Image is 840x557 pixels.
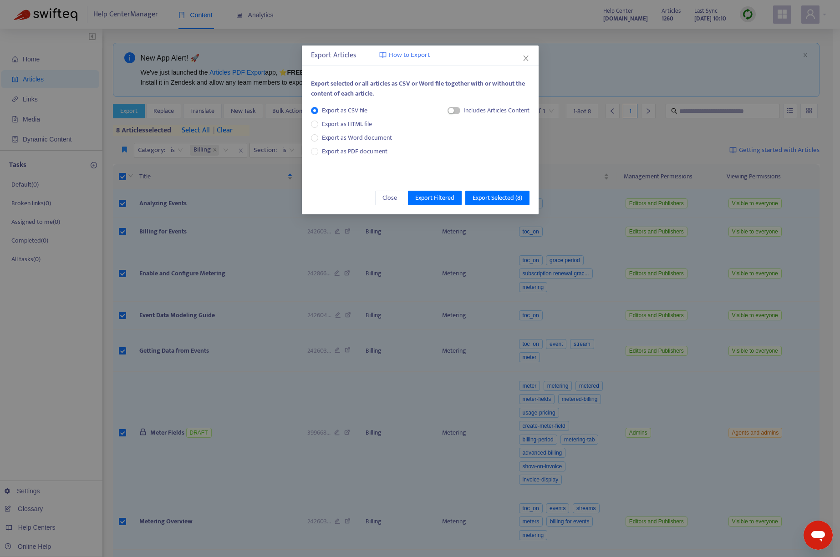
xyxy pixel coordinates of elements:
span: Export Selected ( 8 ) [473,193,522,203]
div: Export Articles [311,50,529,61]
span: Close [382,193,397,203]
div: Includes Articles Content [463,106,529,116]
img: image-link [379,51,387,59]
a: How to Export [379,50,430,61]
span: close [522,55,529,62]
button: Close [375,191,404,205]
span: Export as HTML file [318,119,376,129]
button: Close [521,53,531,63]
button: Export Selected (8) [465,191,529,205]
span: Export as CSV file [318,106,371,116]
button: Export Filtered [408,191,462,205]
span: Export selected or all articles as CSV or Word file together with or without the content of each ... [311,78,525,99]
iframe: Button to launch messaging window [804,521,833,550]
span: Export as PDF document [322,146,387,157]
span: Export as Word document [318,133,396,143]
span: Export Filtered [415,193,454,203]
span: How to Export [389,50,430,61]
